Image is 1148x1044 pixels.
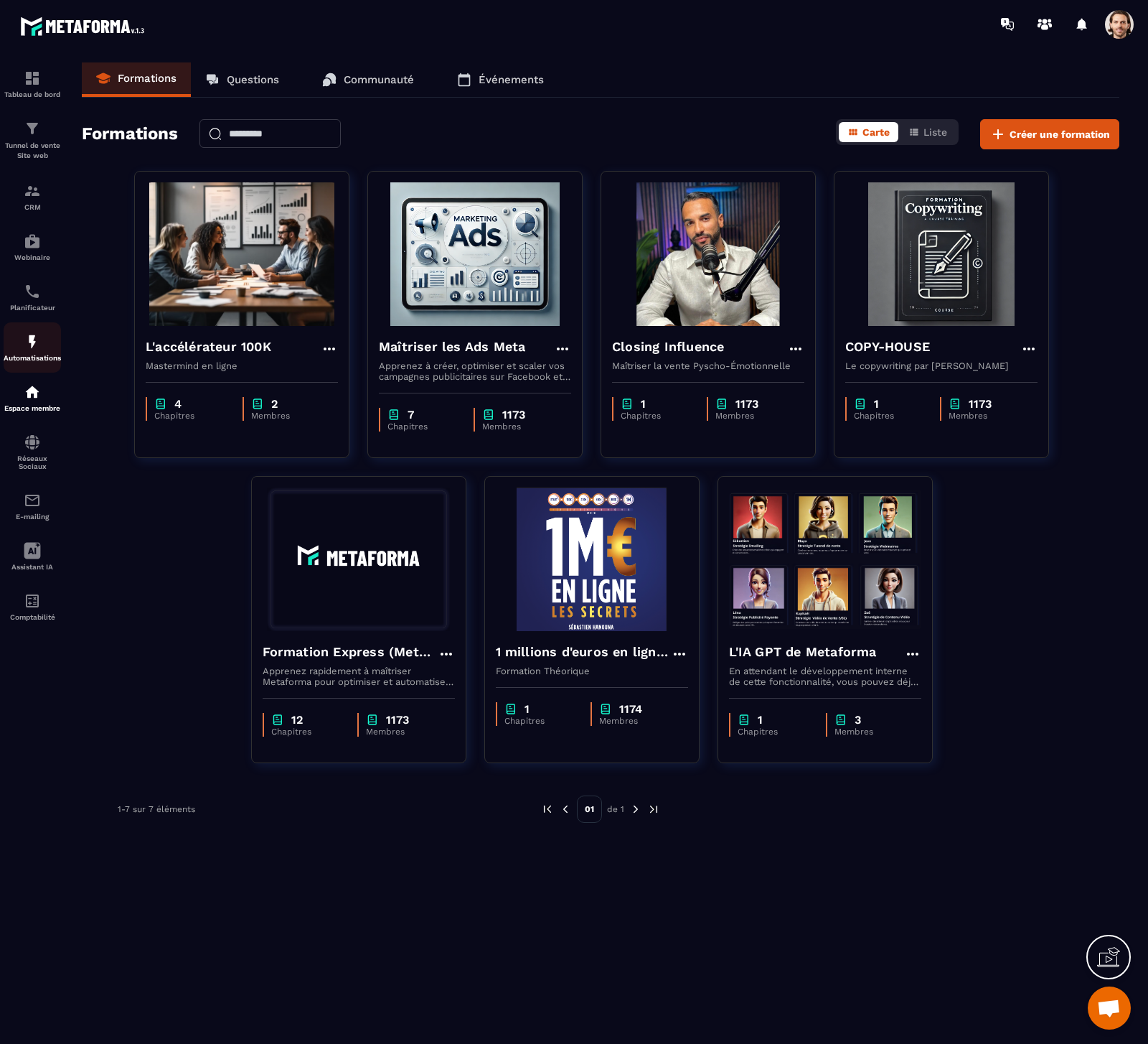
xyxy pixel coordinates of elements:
p: Membres [599,716,674,726]
a: automationsautomationsEspace membre [4,373,61,423]
a: formationformationTunnel de vente Site web [4,109,61,172]
a: formation-backgroundL'accélérateur 100KMastermind en lignechapter4Chapitreschapter2Membres [134,171,367,476]
p: 1173 [502,408,525,421]
p: Planificateur [4,304,61,312]
p: 01 [577,796,602,823]
a: formationformationTableau de bord [4,59,61,109]
p: E-mailing [4,513,61,521]
p: 12 [291,713,303,727]
a: formation-backgroundFormation Express (Metaforma)Apprenez rapidement à maîtriser Metaforma pour o... [251,476,484,781]
p: 1174 [619,702,642,716]
p: Webinaire [4,253,61,261]
a: Événements [443,62,558,97]
p: Membres [834,727,907,737]
img: chapter [621,397,634,411]
span: Liste [923,126,947,138]
img: formation [24,182,41,200]
img: chapter [599,702,612,716]
a: formationformationCRM [4,172,61,222]
p: 1173 [969,397,992,411]
a: accountantaccountantComptabilité [4,582,61,632]
a: Questions [191,62,293,97]
img: chapter [251,397,264,411]
p: Formation Théorique [496,666,688,676]
p: Réseaux Sociaux [4,455,61,470]
div: Open chat [1088,987,1131,1030]
p: 1 [874,397,879,411]
p: Apprenez rapidement à maîtriser Metaforma pour optimiser et automatiser votre business. 🚀 [263,666,455,687]
img: scheduler [24,283,41,300]
p: Membres [251,411,324,421]
p: Communauté [344,73,414,86]
button: Carte [839,122,898,142]
img: chapter [154,397,167,411]
img: social-network [24,434,41,451]
p: Automatisations [4,354,61,362]
button: Liste [900,122,956,142]
p: Chapitres [621,411,692,421]
h4: Closing Influence [612,337,724,357]
p: Espace membre [4,404,61,412]
p: Tunnel de vente Site web [4,141,61,161]
img: chapter [387,408,400,421]
p: Assistant IA [4,563,61,571]
h4: 1 millions d'euros en ligne les secrets [496,642,671,662]
p: Maîtriser la vente Pyscho-Émotionnelle [612,360,804,371]
a: formation-background1 millions d'euros en ligne les secretsFormation Théoriquechapter1Chapitresch... [484,476,717,781]
span: Créer une formation [1010,127,1110,141]
a: emailemailE-mailing [4,481,61,531]
p: Membres [366,727,441,737]
img: formation [24,120,41,137]
img: formation-background [146,182,338,326]
a: social-networksocial-networkRéseaux Sociaux [4,423,61,481]
p: 2 [271,397,278,411]
a: formation-backgroundClosing InfluenceMaîtriser la vente Pyscho-Émotionnellechapter1Chapitreschapt... [601,171,834,476]
h4: COPY-HOUSE [845,337,930,357]
p: Tableau de bord [4,90,61,98]
img: automations [24,333,41,350]
p: CRM [4,203,61,211]
p: Événements [479,73,544,86]
p: Chapitres [504,716,576,726]
img: formation-background [612,182,804,326]
p: 1 [758,713,763,727]
img: chapter [949,397,961,411]
img: logo [20,13,149,39]
p: Chapitres [271,727,343,737]
img: formation-background [845,182,1038,326]
a: Communauté [308,62,428,97]
p: Le copywriting par [PERSON_NAME] [845,360,1038,371]
p: Chapitres [738,727,811,737]
img: formation-background [379,182,571,326]
p: 1-7 sur 7 éléments [118,804,195,814]
a: automationsautomationsWebinaire [4,222,61,272]
img: chapter [271,713,284,727]
p: Apprenez à créer, optimiser et scaler vos campagnes publicitaires sur Facebook et Instagram. [379,360,571,382]
p: 3 [855,713,861,727]
p: 1 [524,702,530,716]
p: 1173 [735,397,758,411]
img: prev [559,803,572,816]
a: automationsautomationsAutomatisations [4,322,61,373]
img: chapter [834,713,847,727]
img: automations [24,383,41,401]
img: email [24,492,41,509]
img: formation [24,70,41,87]
img: chapter [854,397,867,411]
p: Chapitres [154,411,228,421]
p: Chapitres [854,411,926,421]
p: 7 [408,408,414,421]
p: En attendant le développement interne de cette fonctionnalité, vous pouvez déjà l’utiliser avec C... [729,666,921,687]
img: chapter [504,702,517,716]
img: next [629,803,642,816]
img: prev [541,803,554,816]
h4: L'accélérateur 100K [146,337,271,357]
button: Créer une formation [980,119,1119,149]
p: Formations [118,72,177,85]
p: 1173 [386,713,409,727]
img: formation-background [496,488,688,631]
img: formation-background [729,488,921,631]
a: formation-backgroundMaîtriser les Ads MetaApprenez à créer, optimiser et scaler vos campagnes pub... [367,171,601,476]
p: de 1 [607,803,624,815]
h2: Formations [82,119,178,149]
